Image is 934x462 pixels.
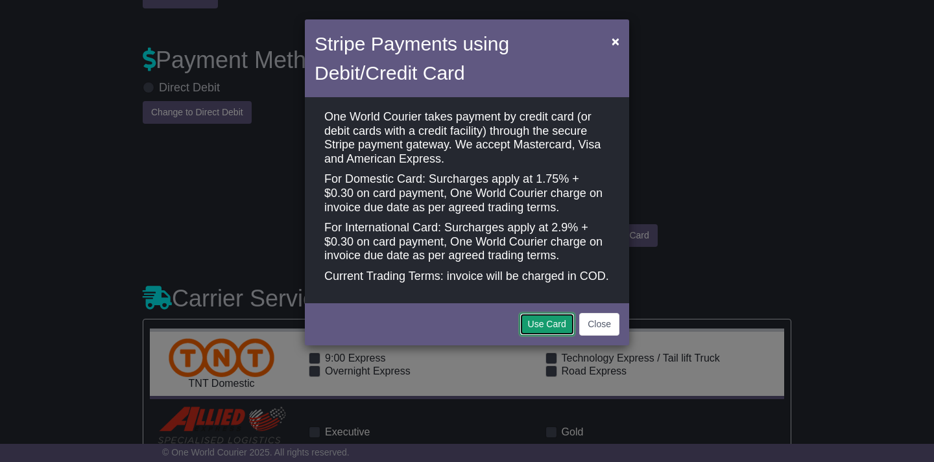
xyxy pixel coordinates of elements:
[324,110,610,166] p: One World Courier takes payment by credit card (or debit cards with a credit facility) through th...
[612,34,619,49] span: ×
[579,313,619,336] button: Close
[324,172,610,214] p: For Domestic Card: Surcharges apply at 1.75% + $0.30 on card payment, One World Courier charge on...
[605,28,626,54] button: Close
[324,221,610,263] p: For International Card: Surcharges apply at 2.9% + $0.30 on card payment, One World Courier charg...
[520,313,575,336] button: Use Card
[324,270,609,283] span: Current Trading Terms: invoice will be charged in COD.
[315,29,605,87] h4: Stripe Payments using Debit/Credit Card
